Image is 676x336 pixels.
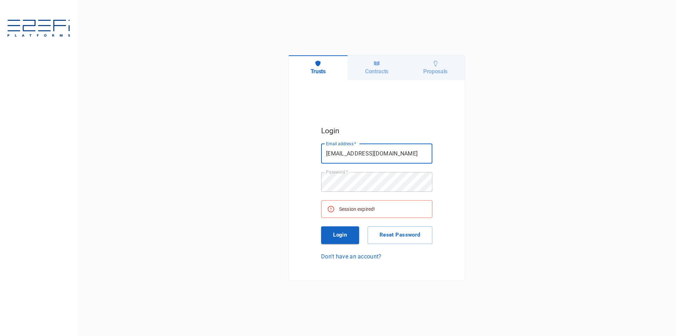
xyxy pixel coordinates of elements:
[326,141,356,147] label: Email address
[321,125,432,137] h5: Login
[365,68,388,75] h6: Contracts
[7,20,70,38] img: svg%3e
[326,169,348,175] label: Password
[311,68,326,75] h6: Trusts
[321,226,359,244] button: Login
[339,203,375,215] div: Session expired!
[368,226,432,244] button: Reset Password
[321,252,432,261] a: Don't have an account?
[423,68,447,75] h6: Proposals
